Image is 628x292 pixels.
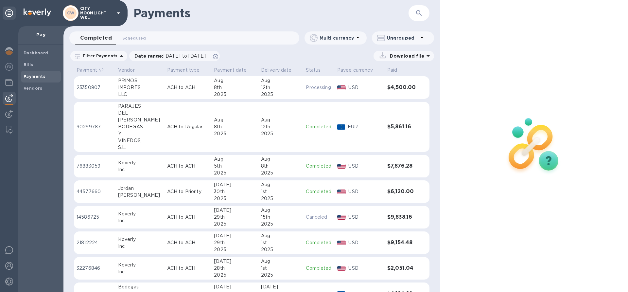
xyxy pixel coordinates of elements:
[261,283,301,290] div: [DATE]
[118,130,162,137] div: Y
[261,67,292,74] p: Delivery date
[24,74,45,79] b: Payments
[306,123,332,130] p: Completed
[67,10,75,15] b: CW
[387,53,424,59] p: Download file
[261,130,301,137] div: 2025
[306,265,332,272] p: Completed
[261,181,301,188] div: Aug
[387,67,397,74] p: Paid
[118,262,162,268] div: Koverly
[261,188,301,195] div: 1st
[214,77,256,84] div: Aug
[214,265,256,272] div: 28th
[261,123,301,130] div: 12th
[77,67,104,74] p: Payment №
[387,84,416,91] h3: $4,500.00
[261,67,300,74] span: Delivery date
[118,243,162,250] div: Inc.
[214,221,256,228] div: 2025
[348,123,382,130] p: EUR
[167,67,200,74] p: Payment type
[214,91,256,98] div: 2025
[261,265,301,272] div: 1st
[387,67,406,74] span: Paid
[261,207,301,214] div: Aug
[261,117,301,123] div: Aug
[118,166,162,173] div: Inc.
[167,163,209,170] p: ACH to ACH
[348,163,382,170] p: USD
[118,110,162,117] div: DEL
[118,236,162,243] div: Koverly
[320,35,354,41] p: Multi currency
[24,31,58,38] p: Pay
[214,67,255,74] span: Payment date
[214,272,256,279] div: 2025
[118,283,162,290] div: Bodegas
[348,265,382,272] p: USD
[306,188,332,195] p: Completed
[306,163,332,170] p: Completed
[261,156,301,163] div: Aug
[214,246,256,253] div: 2025
[118,137,162,144] div: VINEDOS,
[77,265,113,272] p: 32276846
[167,239,209,246] p: ACH to ACH
[214,195,256,202] div: 2025
[214,84,256,91] div: 8th
[164,53,206,59] span: [DATE] to [DATE]
[77,84,113,91] p: 23350907
[118,103,162,110] div: PARAJES
[167,188,209,195] p: ACH to Priority
[214,130,256,137] div: 2025
[118,144,162,151] div: S.L.
[118,84,162,91] div: IMPORTS
[118,67,135,74] p: Vendor
[118,77,162,84] div: PRIMOS
[118,159,162,166] div: Koverly
[214,181,256,188] div: [DATE]
[261,77,301,84] div: Aug
[261,272,301,279] div: 2025
[261,195,301,202] div: 2025
[214,67,247,74] p: Payment date
[167,214,209,221] p: ACH to ACH
[214,156,256,163] div: Aug
[261,258,301,265] div: Aug
[306,67,329,74] span: Status
[214,214,256,221] div: 29th
[80,53,117,59] p: Filter Payments
[214,123,256,130] div: 8th
[261,221,301,228] div: 2025
[118,192,162,199] div: [PERSON_NAME]
[118,268,162,275] div: Inc.
[387,265,416,271] h3: $2,051.04
[133,6,370,20] h1: Payments
[214,258,256,265] div: [DATE]
[118,91,162,98] div: LLC
[24,50,48,55] b: Dashboard
[77,188,113,195] p: 44577660
[387,240,416,246] h3: $9,154.48
[214,239,256,246] div: 29th
[261,84,301,91] div: 12th
[118,217,162,224] div: Inc.
[5,79,13,86] img: Wallets
[306,239,332,246] p: Completed
[118,123,162,130] div: BODEGAS
[261,91,301,98] div: 2025
[337,164,346,169] img: USD
[337,85,346,90] img: USD
[306,84,332,91] p: Processing
[261,239,301,246] div: 1st
[337,266,346,271] img: USD
[261,232,301,239] div: Aug
[24,62,33,67] b: Bills
[118,117,162,123] div: [PERSON_NAME]
[77,123,113,130] p: 90299787
[167,67,208,74] span: Payment type
[214,117,256,123] div: Aug
[122,35,146,42] span: Scheduled
[214,207,256,214] div: [DATE]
